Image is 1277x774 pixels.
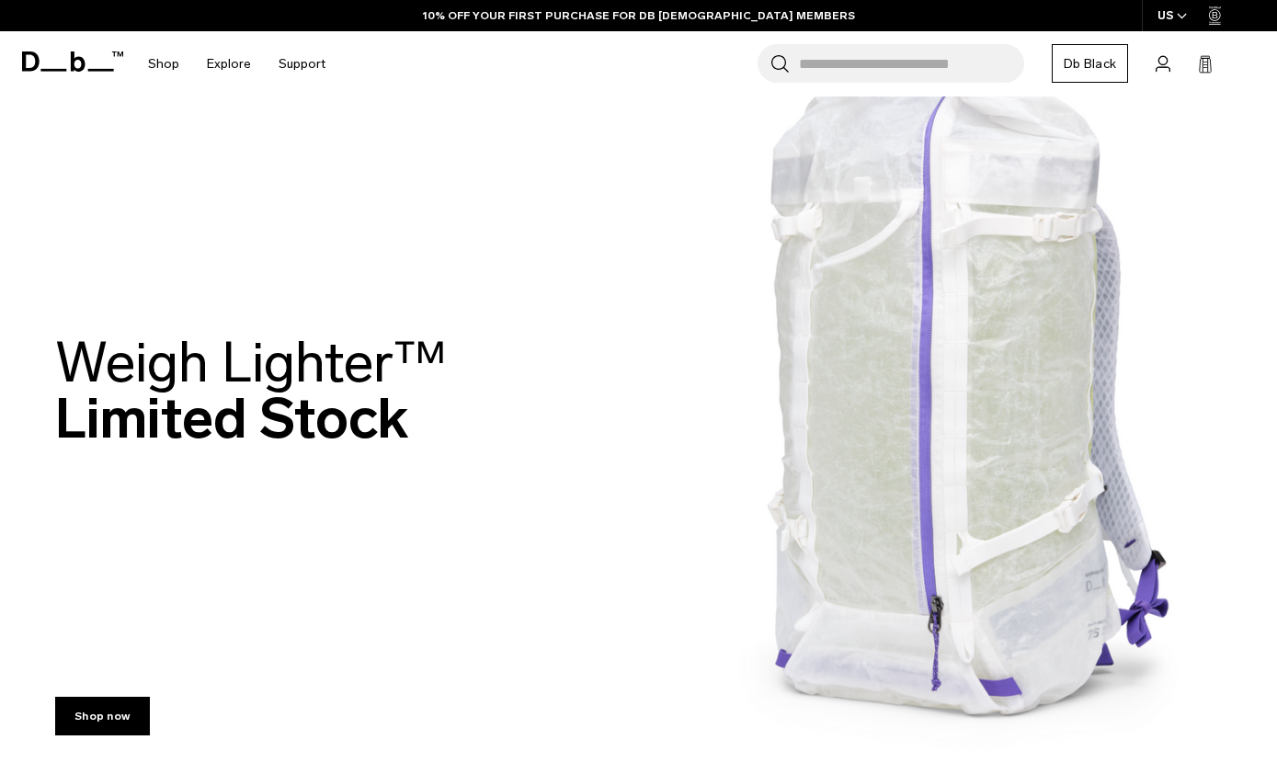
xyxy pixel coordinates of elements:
nav: Main Navigation [134,31,339,97]
h2: Limited Stock [55,335,447,447]
a: Explore [207,31,251,97]
a: Db Black [1052,44,1128,83]
a: Support [279,31,325,97]
a: 10% OFF YOUR FIRST PURCHASE FOR DB [DEMOGRAPHIC_DATA] MEMBERS [423,7,855,24]
span: Weigh Lighter™ [55,329,447,396]
a: Shop now [55,697,150,735]
a: Shop [148,31,179,97]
